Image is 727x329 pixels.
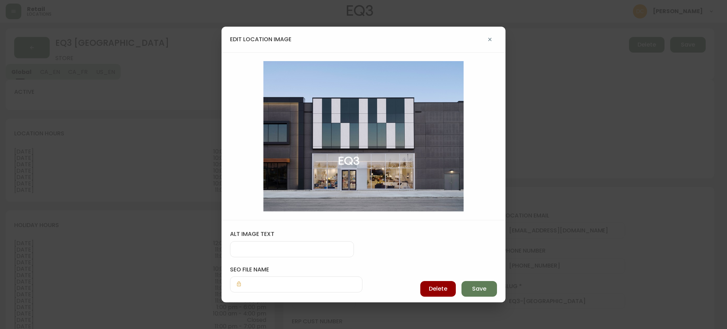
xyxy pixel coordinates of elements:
button: Save [461,281,497,297]
span: Save [472,285,486,293]
h4: edit location image [230,36,291,43]
span: Delete [429,285,447,293]
label: seo file name [230,266,362,274]
label: alt image text [230,230,354,238]
img: ORIGINAL.jpg [263,61,464,211]
button: Delete [420,281,456,297]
